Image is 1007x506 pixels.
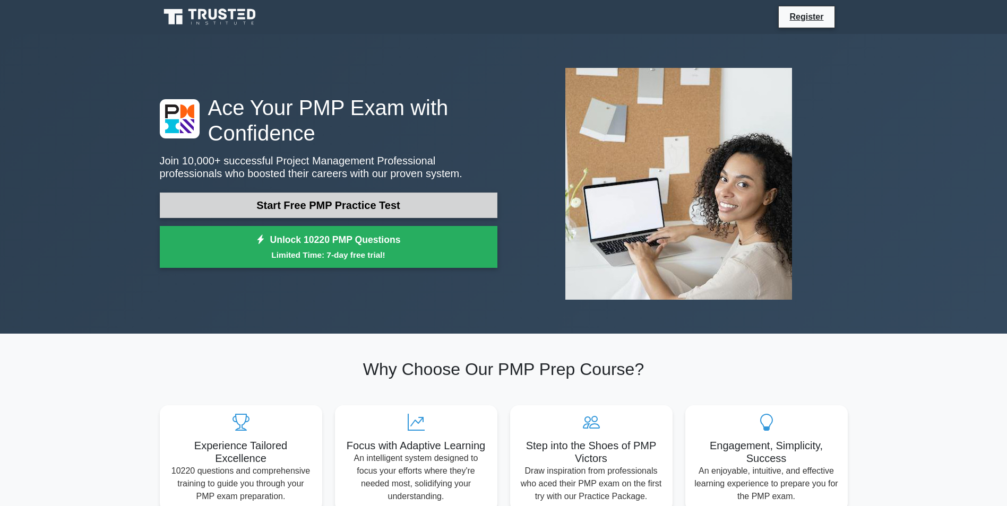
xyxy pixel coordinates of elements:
h5: Step into the Shoes of PMP Victors [519,439,664,465]
p: An intelligent system designed to focus your efforts where they're needed most, solidifying your ... [343,452,489,503]
p: Join 10,000+ successful Project Management Professional professionals who boosted their careers w... [160,154,497,180]
h1: Ace Your PMP Exam with Confidence [160,95,497,146]
a: Unlock 10220 PMP QuestionsLimited Time: 7-day free trial! [160,226,497,268]
p: 10220 questions and comprehensive training to guide you through your PMP exam preparation. [168,465,314,503]
h2: Why Choose Our PMP Prep Course? [160,359,848,379]
p: An enjoyable, intuitive, and effective learning experience to prepare you for the PMP exam. [694,465,839,503]
p: Draw inspiration from professionals who aced their PMP exam on the first try with our Practice Pa... [519,465,664,503]
h5: Focus with Adaptive Learning [343,439,489,452]
small: Limited Time: 7-day free trial! [173,249,484,261]
h5: Experience Tailored Excellence [168,439,314,465]
h5: Engagement, Simplicity, Success [694,439,839,465]
a: Start Free PMP Practice Test [160,193,497,218]
a: Register [783,10,830,23]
